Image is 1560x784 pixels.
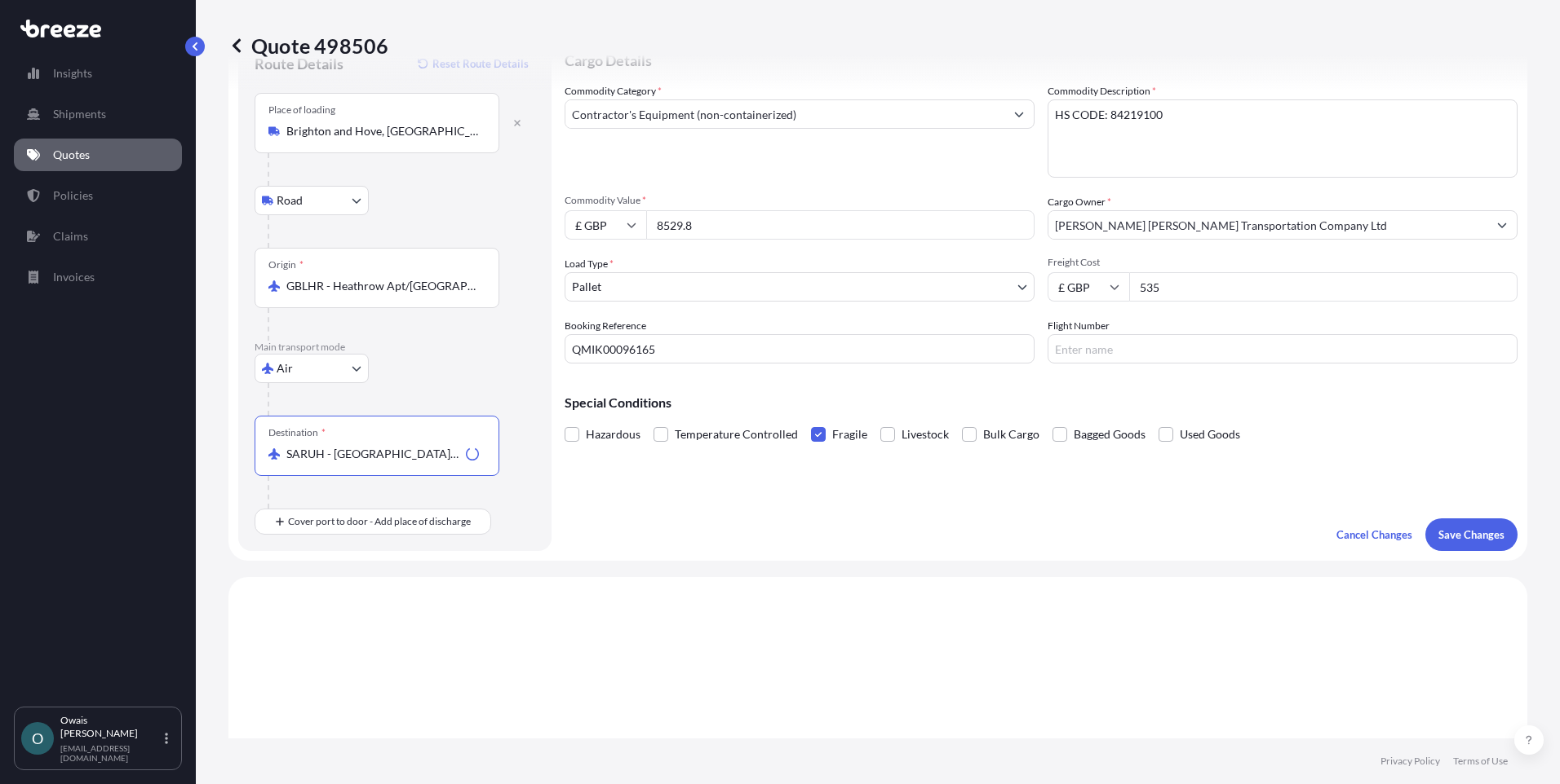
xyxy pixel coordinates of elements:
span: Road [277,192,303,209]
a: Quotes [14,139,182,171]
p: Owais [PERSON_NAME] [60,714,162,740]
div: Place of loading [268,104,335,117]
input: Origin [286,278,479,294]
button: Select transport [255,354,369,383]
input: Select a commodity type [565,99,1004,129]
button: Select transport [255,186,369,215]
a: Terms of Use [1453,755,1508,768]
span: Temperature Controlled [675,422,798,447]
label: Commodity Category [565,83,662,99]
label: Commodity Description [1048,83,1156,99]
a: Policies [14,179,182,212]
a: Invoices [14,261,182,293]
p: [EMAIL_ADDRESS][DOMAIN_NAME] [60,743,162,763]
button: Save Changes [1425,518,1518,551]
a: Claims [14,220,182,253]
p: Shipments [53,106,106,122]
a: Insights [14,57,182,90]
button: Show suggestions [1004,99,1034,129]
input: Full name [1048,210,1487,240]
p: Policies [53,187,93,204]
span: Air [277,360,293,377]
button: Show suggestions [1487,210,1517,240]
div: Loading [466,447,479,460]
input: Your internal reference [565,334,1035,363]
textarea: HS CODE: 84219100 [1048,99,1518,178]
p: Main transport mode [255,341,535,354]
p: Insights [53,65,92,81]
span: Livestock [902,422,949,447]
div: Destination [268,426,326,439]
span: Freight Cost [1048,256,1518,269]
a: Privacy Policy [1381,755,1440,768]
span: Used Goods [1180,422,1240,447]
input: Place of loading [286,123,479,139]
input: Enter amount [1129,272,1518,302]
a: Shipments [14,98,182,130]
p: Cancel Changes [1336,526,1412,543]
span: Commodity Value [565,194,1035,207]
button: Pallet [565,272,1035,302]
input: Destination [286,446,459,462]
input: Enter name [1048,334,1518,363]
span: Bulk Cargo [983,422,1039,447]
input: Type amount [646,210,1035,240]
span: Fragile [832,422,867,447]
label: Booking Reference [565,318,646,334]
p: Quotes [53,147,90,163]
span: Bagged Goods [1074,422,1146,447]
span: O [32,730,43,747]
span: Pallet [572,279,601,295]
button: Cancel Changes [1323,518,1425,551]
p: Special Conditions [565,396,1518,409]
label: Flight Number [1048,318,1110,334]
label: Cargo Owner [1048,194,1111,210]
p: Quote 498506 [228,33,388,59]
span: Cover port to door - Add place of discharge [288,513,471,530]
span: Hazardous [586,422,640,447]
p: Save Changes [1438,526,1505,543]
p: Claims [53,228,88,244]
span: Load Type [565,256,614,272]
div: Origin [268,258,304,271]
button: Cover port to door - Add place of discharge [255,509,491,535]
p: Invoices [53,269,95,285]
